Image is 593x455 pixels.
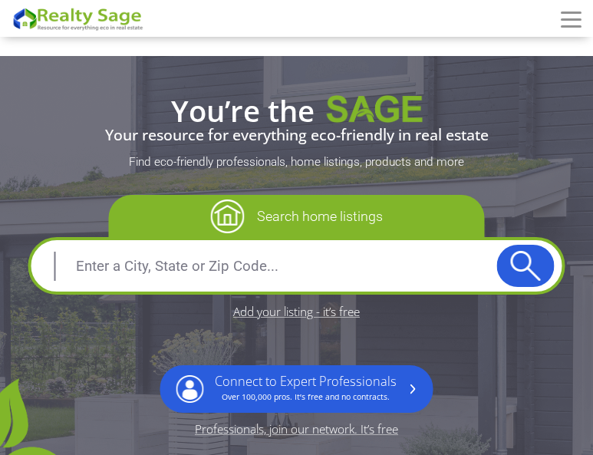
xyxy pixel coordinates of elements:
[222,391,390,402] small: Over 100,000 pros. It’s free and no contracts.
[233,306,360,318] a: Add your listing - it’s free
[195,424,398,435] a: Professionals, join our network. It’s free
[215,375,397,403] div: Connect to Expert Professionals
[160,365,433,413] a: Connect to Expert ProfessionalsOver 100,000 pros. It’s free and no contracts.
[12,95,581,126] h1: You’re the
[326,95,422,126] img: Realty Sage
[12,5,150,32] img: REALTY SAGE
[39,250,497,283] input: Enter a City, State or Zip Code...
[109,195,485,237] p: Search home listings
[12,155,581,169] p: Find eco-friendly professionals, home listings, products and more
[12,127,581,143] div: Your resource for everything eco-friendly in real estate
